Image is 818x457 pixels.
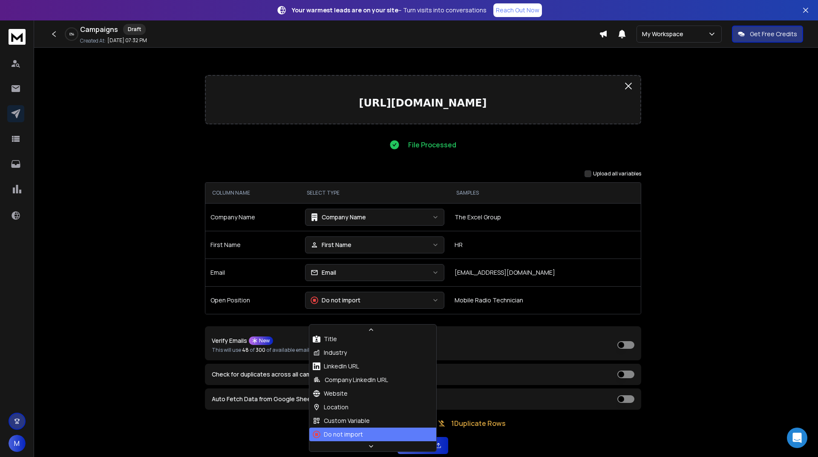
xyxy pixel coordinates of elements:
[496,6,539,14] p: Reach Out Now
[313,362,359,371] div: LinkedIn URL
[311,296,360,305] div: Do not import
[212,396,314,402] label: Auto Fetch Data from Google Sheet
[242,346,249,354] span: 48
[212,371,380,377] label: Check for duplicates across all campaigns in this workspace
[292,6,487,14] p: – Turn visits into conversations
[313,376,388,384] div: Company LinkedIn URL
[9,435,26,452] span: M
[212,338,247,344] p: Verify Emails
[249,336,273,345] div: New
[449,231,640,259] td: HR
[750,30,797,38] p: Get Free Credits
[69,32,74,37] p: 0 %
[449,286,640,314] td: Mobile Radio Technician
[313,417,370,425] div: Custom Variable
[256,346,265,354] span: 300
[311,268,336,277] div: Email
[313,348,347,357] div: Industry
[212,347,358,354] p: This will use of of available email verification credits.
[451,418,506,428] p: 1 Duplicate Rows
[205,286,300,314] td: Open Position
[205,203,300,231] td: Company Name
[449,203,640,231] td: The Excel Group
[205,231,300,259] td: First Name
[313,403,349,411] div: Location
[593,170,641,177] label: Upload all variables
[80,37,106,44] p: Created At:
[449,259,640,286] td: [EMAIL_ADDRESS][DOMAIN_NAME]
[9,29,26,45] img: logo
[213,96,634,110] p: [URL][DOMAIN_NAME]
[313,430,363,439] div: Do not import
[313,389,348,398] div: Website
[205,183,300,203] th: COLUMN NAME
[292,6,398,14] strong: Your warmest leads are on your site
[311,241,351,249] div: First Name
[107,37,147,44] p: [DATE] 07:32 PM
[787,428,807,448] div: Open Intercom Messenger
[408,140,456,150] p: File Processed
[449,183,640,203] th: SAMPLES
[313,335,337,343] div: Title
[300,183,450,203] th: SELECT TYPE
[205,259,300,286] td: Email
[311,213,366,221] div: Company Name
[123,24,146,35] div: Draft
[80,24,118,34] h1: Campaigns
[642,30,687,38] p: My Workspace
